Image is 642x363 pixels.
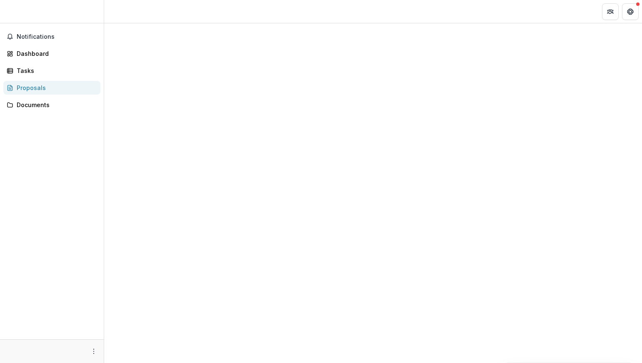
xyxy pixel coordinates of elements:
[602,3,619,20] button: Partners
[17,100,94,109] div: Documents
[622,3,639,20] button: Get Help
[17,66,94,75] div: Tasks
[3,81,100,95] a: Proposals
[17,49,94,58] div: Dashboard
[3,64,100,78] a: Tasks
[3,30,100,43] button: Notifications
[3,47,100,60] a: Dashboard
[17,33,97,40] span: Notifications
[17,83,94,92] div: Proposals
[3,98,100,112] a: Documents
[89,346,99,356] button: More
